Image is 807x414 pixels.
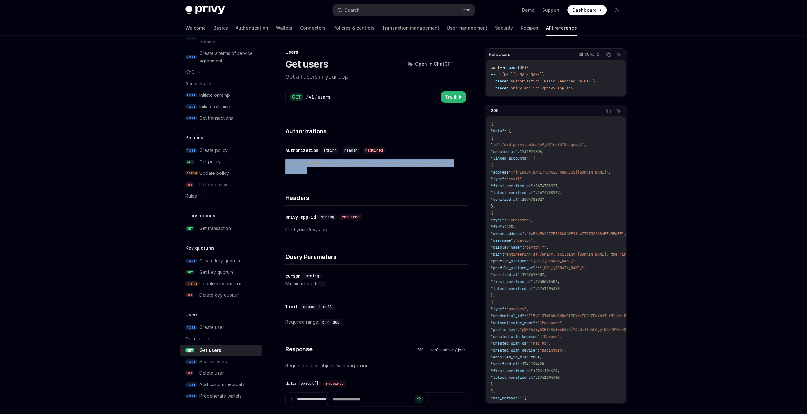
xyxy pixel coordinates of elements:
div: users [318,94,330,100]
span: GET [520,65,526,70]
div: required [339,214,362,220]
div: Add custom metadata [199,381,245,388]
span: { [491,122,493,127]
span: 1740678402 [522,272,544,277]
span: "profile_picture_url" [491,266,537,271]
span: GET [185,270,194,275]
div: Get policy [199,158,221,166]
span: "did:privy:cm3np4u9j001rc8b73seqmqqk" [502,142,584,147]
span: "display_name" [491,245,522,250]
span: : [524,313,526,319]
span: : [502,224,504,229]
span: : [ [529,156,535,161]
span: "bio" [491,252,502,257]
a: POSTCreate user [180,322,262,333]
span: \ [542,72,544,77]
span: , [575,259,577,264]
span: "pQECAyYgASFYIKdGwx5XxZ/7CJJzT8d5L6jyLNQdTH7X+rSZdPJ9Ux/QIlggRm4OcJ8F3aB5zYz3T9LxLdDfGpWvYkHgS4A8... [520,327,755,332]
span: number | null [303,304,332,309]
p: cURL [585,52,595,57]
span: } [491,382,493,387]
a: Welcome [185,20,206,36]
span: : [520,197,522,202]
a: POSTGet transactions [180,112,262,124]
span: : [540,334,542,339]
span: string [323,148,337,153]
button: Ask AI [615,50,623,59]
span: POST [185,382,197,387]
span: [URL][DOMAIN_NAME] [502,72,542,77]
span: : [529,355,531,360]
button: Search...CtrlK [333,4,475,16]
a: Recipes [521,20,538,36]
code: 1 [318,281,326,287]
button: Copy the contents from the code block [604,107,613,115]
span: "enrolled_in_mfa" [491,355,529,360]
div: Create key quorum [199,257,240,265]
a: GETGet users [180,345,262,356]
span: string [306,273,319,279]
span: "0xE6bFb4137F3A8C069F98cc775f324A84FE45FdFF" [526,231,624,236]
button: Send message [414,395,423,404]
p: ID of your Privy app. [285,226,468,233]
span: --header [491,86,509,91]
a: Support [542,7,560,13]
a: Connectors [300,20,326,36]
span: { [491,300,493,305]
div: Accounts [185,80,205,88]
div: Minimum length: [285,280,468,287]
span: , [526,306,529,312]
div: Create user [199,324,224,331]
div: 200 - application/json [414,347,468,353]
a: API reference [546,20,577,36]
a: Basics [213,20,228,36]
span: object[] [301,381,318,386]
span: GET [185,160,194,164]
div: Rules [185,192,197,200]
span: PATCH [185,281,198,286]
span: : [517,327,520,332]
a: POSTSearch users [180,356,262,367]
span: "created_with_browser" [491,334,540,339]
span: : [535,190,537,195]
span: "first_verified_at" [491,279,533,284]
span: : [537,266,540,271]
div: Update policy [199,169,229,177]
a: DELDelete key quorum [180,289,262,301]
a: GETGet policy [180,156,262,168]
div: required [363,147,386,154]
span: "payton" [515,238,533,243]
span: "address" [491,170,511,175]
span: { [491,135,493,141]
div: Initiate onramp [199,91,230,99]
a: DELDelete policy [180,179,262,190]
span: "Mac OS" [531,341,549,346]
a: PATCHUpdate key quorum [180,278,262,289]
span: : [535,286,537,291]
span: "created_with_device" [491,348,537,353]
span: : [504,176,506,181]
div: / [315,94,317,100]
a: Wallets [276,20,292,36]
span: Dashboard [572,7,597,13]
h4: Authorizations [285,127,468,135]
span: GET [185,226,194,231]
span: 1741194420 [522,361,544,366]
span: , [609,170,611,175]
span: , [560,190,562,195]
div: Create policy [199,147,228,154]
span: 1741194420 [537,375,560,380]
span: , [557,279,560,284]
span: POST [185,93,197,98]
span: , [549,341,551,346]
div: Initiate offramp [199,103,230,110]
span: --header [491,79,509,84]
h5: Key quorums [185,244,215,252]
span: , [546,245,549,250]
a: User management [447,20,487,36]
div: KYC [185,69,194,76]
span: "latest_verified_at" [491,286,535,291]
div: cursor [285,273,301,279]
div: Authorization [285,147,318,154]
a: Transaction management [382,20,439,36]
